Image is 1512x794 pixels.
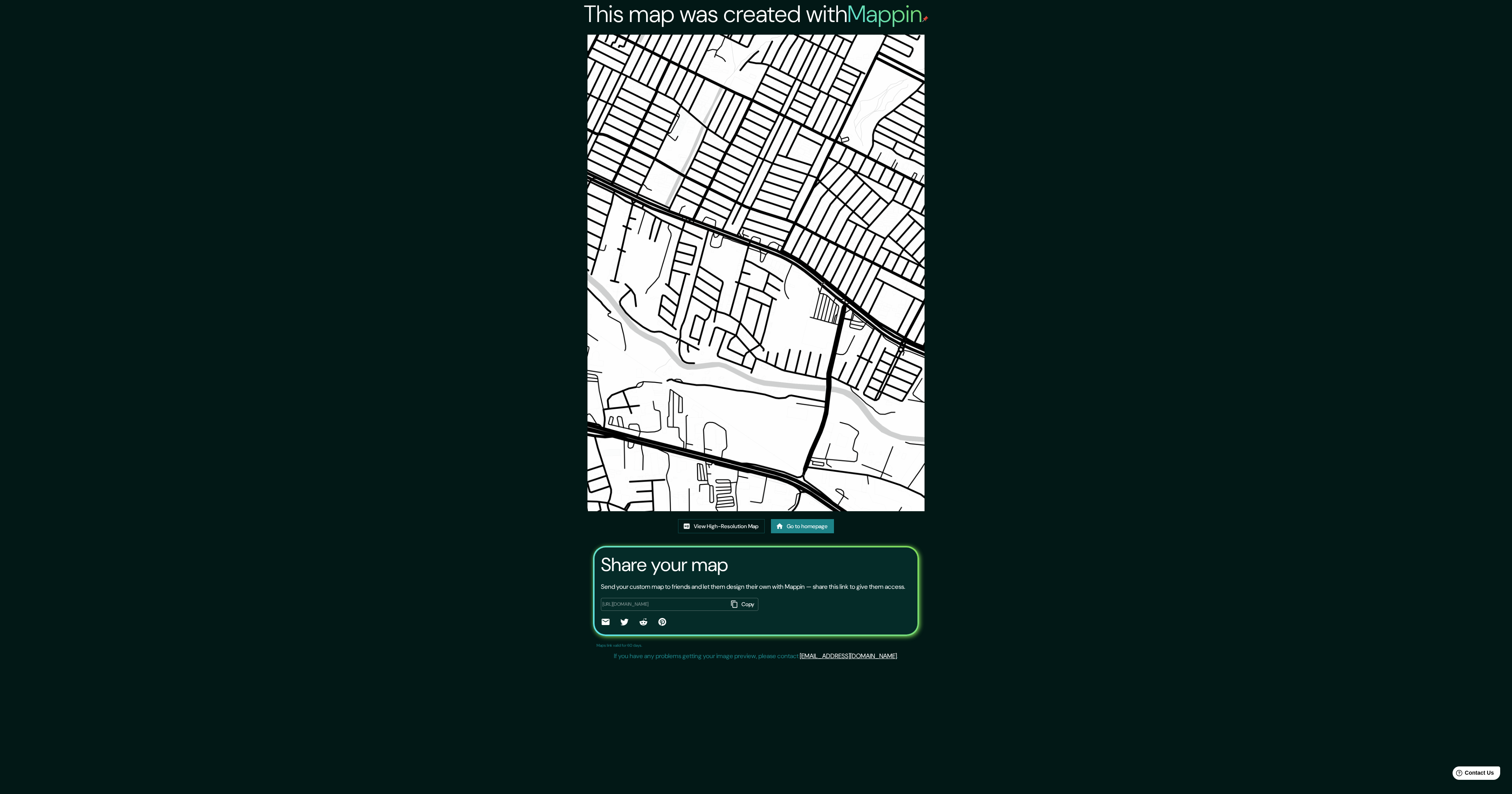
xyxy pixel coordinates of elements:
a: Go to homepage [771,519,834,534]
img: created-map [587,35,924,511]
button: Copy [728,598,758,611]
img: mappin-pin [922,16,928,22]
p: Send your custom map to friends and let them design their own with Mappin — share this link to gi... [601,582,905,592]
p: If you have any problems getting your image preview, please contact . [614,651,898,661]
p: Maps link valid for 60 days. [597,642,642,648]
a: [EMAIL_ADDRESS][DOMAIN_NAME] [800,652,897,660]
a: View High-Resolution Map [678,519,765,534]
iframe: Help widget launcher [1442,763,1503,785]
h3: Share your map [601,554,728,576]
